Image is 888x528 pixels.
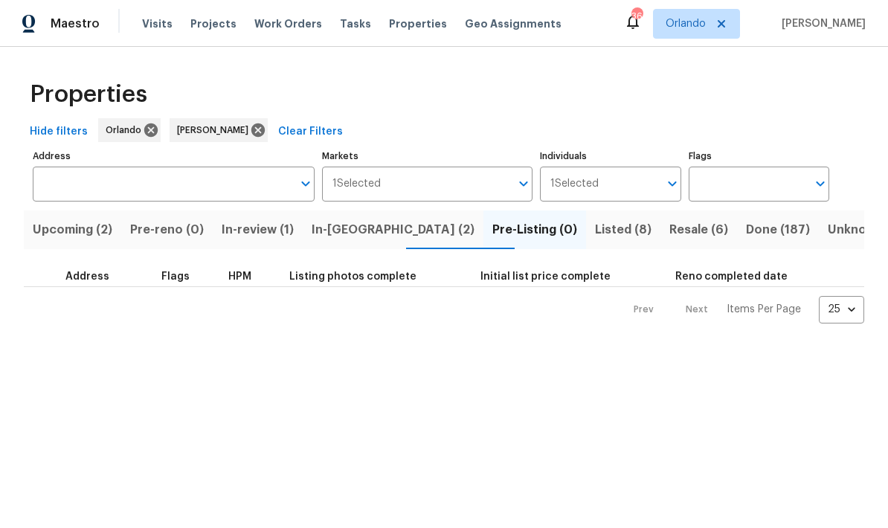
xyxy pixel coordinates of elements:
button: Open [513,173,534,194]
span: In-[GEOGRAPHIC_DATA] (2) [312,219,474,240]
span: 1 Selected [332,178,381,190]
div: Orlando [98,118,161,142]
span: Flags [161,271,190,282]
div: 36 [631,9,642,24]
span: Maestro [51,16,100,31]
span: 1 Selected [550,178,599,190]
button: Open [295,173,316,194]
span: Clear Filters [278,123,343,141]
span: Projects [190,16,237,31]
span: Resale (6) [669,219,728,240]
span: Initial list price complete [480,271,611,282]
span: Properties [30,87,147,102]
label: Markets [322,152,533,161]
span: Orlando [106,123,147,138]
span: Geo Assignments [465,16,562,31]
nav: Pagination Navigation [620,296,864,323]
span: Pre-Listing (0) [492,219,577,240]
span: [PERSON_NAME] [776,16,866,31]
button: Hide filters [24,118,94,146]
span: In-review (1) [222,219,294,240]
button: Open [810,173,831,194]
span: Pre-reno (0) [130,219,204,240]
span: Done (187) [746,219,810,240]
span: Listed (8) [595,219,651,240]
span: HPM [228,271,251,282]
label: Flags [689,152,829,161]
span: Upcoming (2) [33,219,112,240]
div: [PERSON_NAME] [170,118,268,142]
button: Open [662,173,683,194]
div: 25 [819,290,864,329]
span: Properties [389,16,447,31]
span: Reno completed date [675,271,788,282]
span: [PERSON_NAME] [177,123,254,138]
span: Visits [142,16,173,31]
span: Work Orders [254,16,322,31]
p: Items Per Page [727,302,801,317]
label: Individuals [540,152,681,161]
button: Clear Filters [272,118,349,146]
span: Address [65,271,109,282]
span: Hide filters [30,123,88,141]
span: Tasks [340,19,371,29]
span: Orlando [666,16,706,31]
span: Listing photos complete [289,271,416,282]
label: Address [33,152,315,161]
